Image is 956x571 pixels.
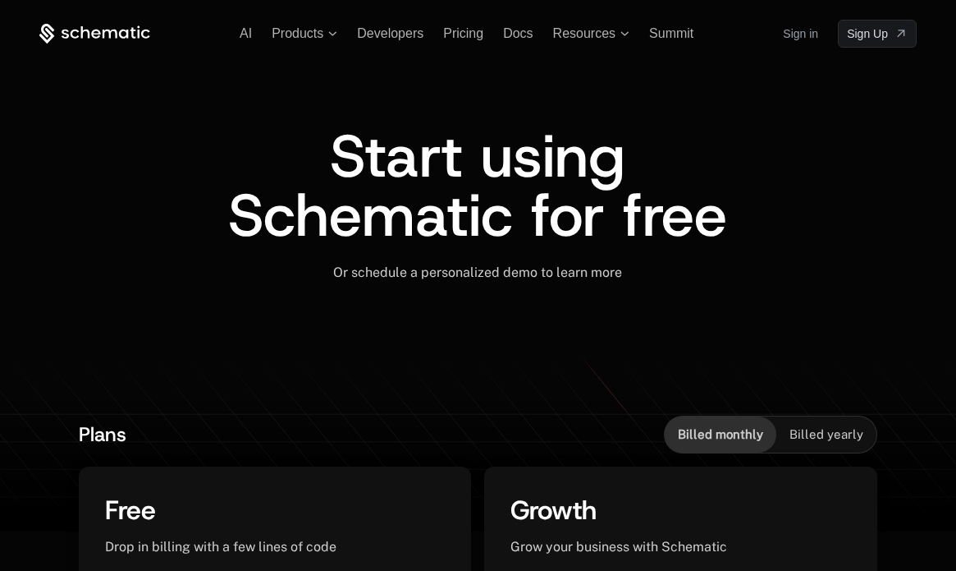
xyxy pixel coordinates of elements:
span: Billed monthly [678,426,763,443]
span: Plans [79,421,126,448]
a: Sign in [783,21,818,47]
a: [object Object] [838,20,917,48]
a: Pricing [443,26,483,40]
span: Growth [510,493,597,527]
span: Resources [553,26,615,41]
span: Grow your business with Schematic [510,539,727,555]
span: Billed yearly [789,426,863,443]
span: Sign Up [847,25,888,42]
span: Or schedule a personalized demo to learn more [333,265,622,280]
a: AI [240,26,252,40]
span: Start using Schematic for free [228,117,727,255]
span: Free [105,493,156,527]
a: Summit [649,26,693,40]
span: Products [272,26,323,41]
span: Drop in billing with a few lines of code [105,539,336,555]
a: Docs [503,26,533,40]
a: Developers [357,26,423,40]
